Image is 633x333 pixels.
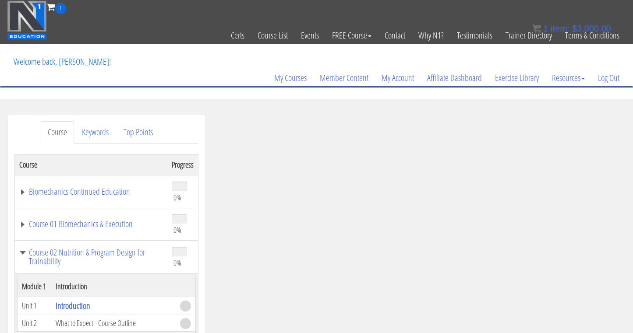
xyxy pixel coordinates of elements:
[545,57,591,99] a: Resources
[47,1,66,13] a: 1
[251,14,294,57] a: Course List
[375,57,421,99] a: My Account
[325,14,378,57] a: FREE Course
[591,57,626,99] a: Log Out
[572,24,611,33] bdi: 3,000.00
[173,193,181,202] span: 0%
[75,121,116,144] a: Keywords
[499,14,559,57] a: Trainer Directory
[19,187,163,196] a: Biomechanics Continued Education
[17,297,51,315] td: Unit 1
[51,315,176,332] td: What to Expect - Course Outline
[7,0,47,40] img: n1-education
[56,300,90,312] a: Introduction
[559,14,626,57] a: Terms & Conditions
[378,14,412,57] a: Contact
[488,57,545,99] a: Exercise Library
[532,24,611,33] a: 1 item: $3,000.00
[17,276,51,297] th: Module 1
[41,121,74,144] a: Course
[14,154,167,175] th: Course
[313,57,375,99] a: Member Content
[55,3,66,14] span: 1
[450,14,499,57] a: Testimonials
[51,276,176,297] th: Introduction
[543,24,548,33] span: 1
[294,14,325,57] a: Events
[173,225,181,235] span: 0%
[167,154,198,175] th: Progress
[412,14,450,57] a: Why N1?
[551,24,569,33] span: item:
[7,44,117,79] p: Welcome back, [PERSON_NAME]!
[572,24,577,33] span: $
[224,14,251,57] a: Certs
[19,248,163,266] a: Course 02 Nutrition & Program Design for Trainability
[117,121,160,144] a: Top Points
[19,220,163,228] a: Course 01 Biomechanics & Execution
[421,57,488,99] a: Affiliate Dashboard
[17,315,51,332] td: Unit 2
[268,57,313,99] a: My Courses
[532,24,541,33] img: icon11.png
[173,258,181,267] span: 0%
